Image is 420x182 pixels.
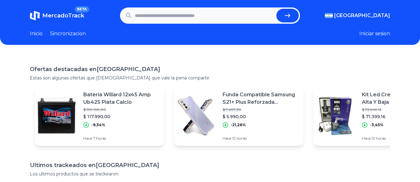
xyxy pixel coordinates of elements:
[231,122,246,127] p: -21,26%
[83,113,159,120] p: $ 117.990,00
[325,12,390,19] button: [GEOGRAPHIC_DATA]
[91,122,105,127] p: -9,34%
[83,107,159,112] p: $ 130.150,00
[223,91,298,106] p: Funda Compatible Samsung S21+ Plus Reforzada Transparente
[30,161,390,170] h1: Ultimos trackeados en [GEOGRAPHIC_DATA]
[334,12,390,19] span: [GEOGRAPHIC_DATA]
[313,94,357,138] img: Featured image
[30,75,390,81] p: Estas son algunas ofertas que [DEMOGRAPHIC_DATA] que vale la pena compartir.
[370,122,384,127] p: -3,45%
[35,94,78,138] img: Featured image
[35,86,164,146] a: Featured imageBateria Willard 12x45 Amp Ub425 Plata Calcio$ 130.150,00$ 117.990,00-9,34%Hace 7 horas
[75,6,89,12] span: BETA
[223,107,298,112] p: $ 7.607,30
[30,65,390,74] h1: Ofertas destacadas en [GEOGRAPHIC_DATA]
[30,11,40,21] img: MercadoTrack
[42,12,84,19] span: MercadoTrack
[174,94,218,138] img: Featured image
[30,171,390,177] p: Los ultimos productos que se trackearon.
[50,30,86,37] a: Sincronizacion
[325,13,333,18] img: Argentina
[30,30,43,37] a: Inicio
[83,136,159,141] p: Hace 7 horas
[174,86,303,146] a: Featured imageFunda Compatible Samsung S21+ Plus Reforzada Transparente$ 7.607,30$ 5.990,00-21,26...
[223,113,298,120] p: $ 5.990,00
[359,30,390,37] button: Iniciar sesion
[30,11,84,21] a: MercadoTrackBETA
[83,91,159,106] p: Bateria Willard 12x45 Amp Ub425 Plata Calcio
[223,136,298,141] p: Hace 12 horas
